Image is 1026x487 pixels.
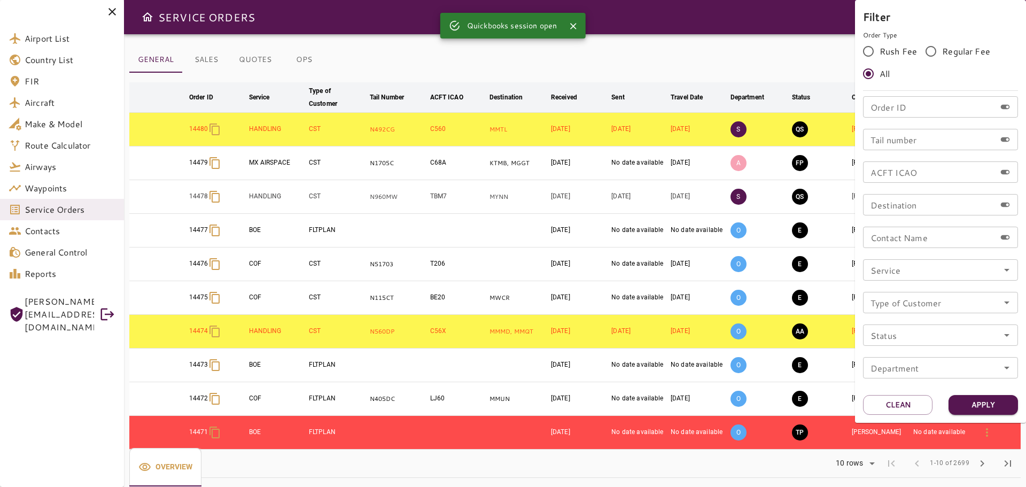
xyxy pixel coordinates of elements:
button: Clean [863,395,932,415]
div: Quickbooks session open [467,16,557,35]
span: Regular Fee [942,45,990,58]
h6: Filter [863,8,1018,25]
p: Order Type [863,30,1018,40]
span: All [880,67,890,80]
span: Rush Fee [880,45,917,58]
div: rushFeeOrder [863,40,1018,85]
button: Close [565,18,581,34]
button: Open [999,360,1014,375]
button: Open [999,262,1014,277]
button: Apply [949,395,1018,415]
button: Open [999,328,1014,343]
button: Open [999,295,1014,310]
